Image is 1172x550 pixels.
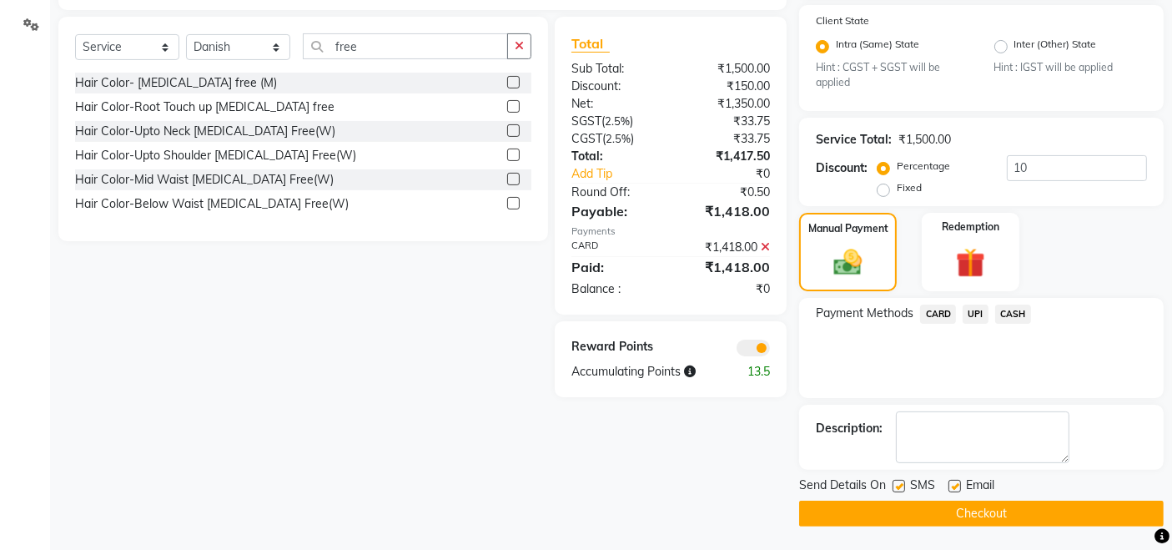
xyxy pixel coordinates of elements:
[816,131,892,149] div: Service Total:
[897,159,950,174] label: Percentage
[75,123,335,140] div: Hair Color-Upto Neck [MEDICAL_DATA] Free(W)
[75,147,356,164] div: Hair Color-Upto Shoulder [MEDICAL_DATA] Free(W)
[559,201,671,221] div: Payable:
[994,60,1147,75] small: Hint : IGST will be applied
[920,305,956,324] span: CARD
[605,114,630,128] span: 2.5%
[898,131,951,149] div: ₹1,500.00
[671,130,782,148] div: ₹33.75
[75,74,277,92] div: Hair Color- [MEDICAL_DATA] free (M)
[947,245,994,281] img: _gift.svg
[671,280,782,298] div: ₹0
[559,363,727,381] div: Accumulating Points
[559,184,671,201] div: Round Off:
[816,159,868,177] div: Discount:
[303,33,508,59] input: Search or Scan
[690,165,783,183] div: ₹0
[910,477,935,497] span: SMS
[1014,37,1097,57] label: Inter (Other) State
[816,13,869,28] label: Client State
[559,280,671,298] div: Balance :
[816,305,913,322] span: Payment Methods
[671,184,782,201] div: ₹0.50
[75,171,334,189] div: Hair Color-Mid Waist [MEDICAL_DATA] Free(W)
[571,35,610,53] span: Total
[559,257,671,277] div: Paid:
[808,221,888,236] label: Manual Payment
[571,131,602,146] span: CGST
[559,338,671,356] div: Reward Points
[671,239,782,256] div: ₹1,418.00
[671,257,782,277] div: ₹1,418.00
[571,225,770,239] div: Payments
[671,78,782,95] div: ₹150.00
[559,78,671,95] div: Discount:
[816,60,968,91] small: Hint : CGST + SGST will be applied
[816,420,883,437] div: Description:
[671,95,782,113] div: ₹1,350.00
[671,113,782,130] div: ₹33.75
[963,305,988,324] span: UPI
[897,180,922,195] label: Fixed
[671,148,782,165] div: ₹1,417.50
[559,165,689,183] a: Add Tip
[559,60,671,78] div: Sub Total:
[559,130,671,148] div: ( )
[559,95,671,113] div: Net:
[799,501,1164,527] button: Checkout
[727,363,782,381] div: 13.5
[571,114,601,129] span: SGST
[671,201,782,221] div: ₹1,418.00
[606,132,631,145] span: 2.5%
[559,113,671,130] div: ( )
[559,239,671,256] div: CARD
[799,477,886,497] span: Send Details On
[75,98,334,116] div: Hair Color-Root Touch up [MEDICAL_DATA] free
[942,219,999,235] label: Redemption
[75,195,349,213] div: Hair Color-Below Waist [MEDICAL_DATA] Free(W)
[966,477,994,497] span: Email
[671,60,782,78] div: ₹1,500.00
[825,246,870,279] img: _cash.svg
[559,148,671,165] div: Total:
[836,37,919,57] label: Intra (Same) State
[995,305,1031,324] span: CASH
